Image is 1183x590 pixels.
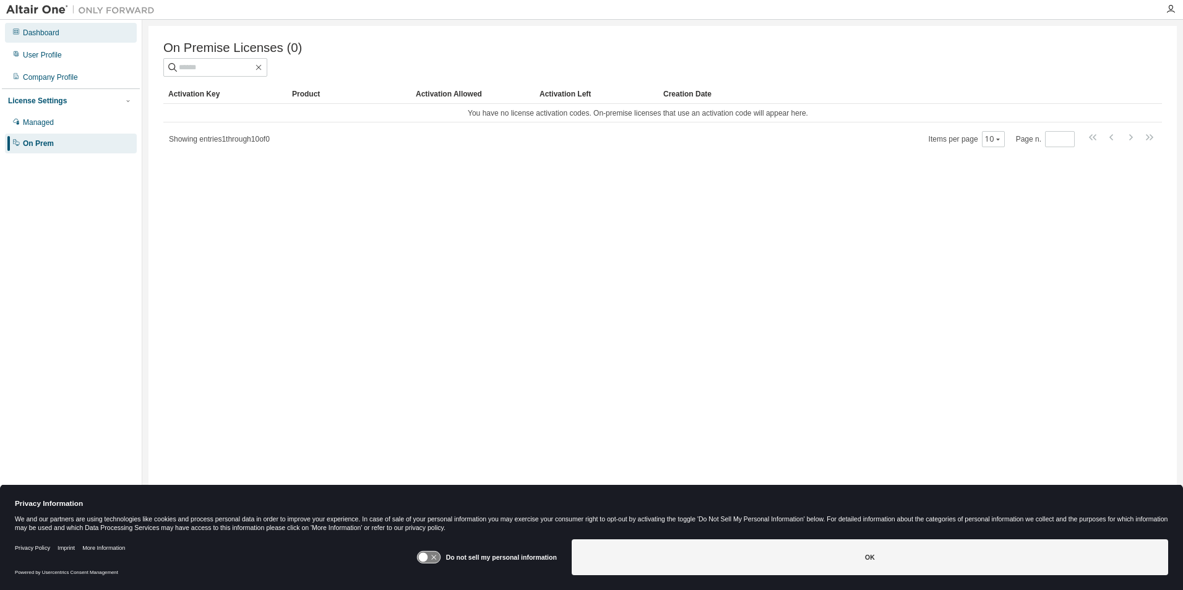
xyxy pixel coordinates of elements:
[168,84,282,104] div: Activation Key
[169,135,270,143] span: Showing entries 1 through 10 of 0
[23,28,59,38] div: Dashboard
[163,41,302,55] span: On Premise Licenses (0)
[985,134,1002,144] button: 10
[23,118,54,127] div: Managed
[23,72,78,82] div: Company Profile
[23,139,54,148] div: On Prem
[929,131,1005,147] span: Items per page
[163,104,1112,122] td: You have no license activation codes. On-premise licenses that use an activation code will appear...
[663,84,1108,104] div: Creation Date
[1016,131,1075,147] span: Page n.
[23,50,62,60] div: User Profile
[540,84,653,104] div: Activation Left
[292,84,406,104] div: Product
[6,4,161,16] img: Altair One
[416,84,530,104] div: Activation Allowed
[8,96,67,106] div: License Settings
